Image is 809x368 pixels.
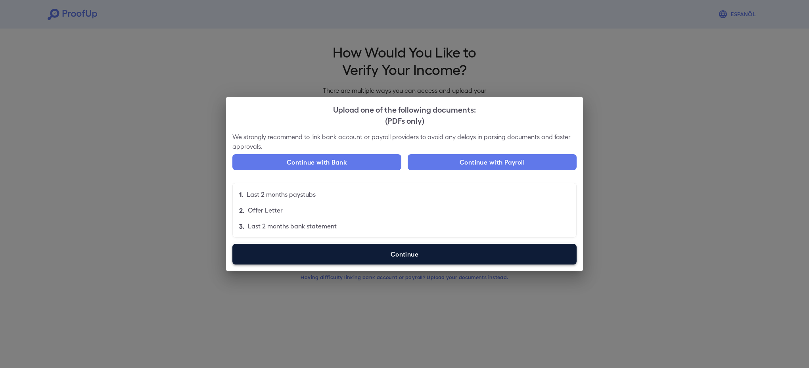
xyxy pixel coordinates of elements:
[248,221,337,231] p: Last 2 months bank statement
[232,115,577,126] div: (PDFs only)
[239,190,243,199] p: 1.
[408,154,577,170] button: Continue with Payroll
[232,244,577,264] label: Continue
[239,221,245,231] p: 3.
[232,154,401,170] button: Continue with Bank
[239,205,245,215] p: 2.
[226,97,583,132] h2: Upload one of the following documents:
[248,205,283,215] p: Offer Letter
[232,132,577,151] p: We strongly recommend to link bank account or payroll providers to avoid any delays in parsing do...
[247,190,316,199] p: Last 2 months paystubs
